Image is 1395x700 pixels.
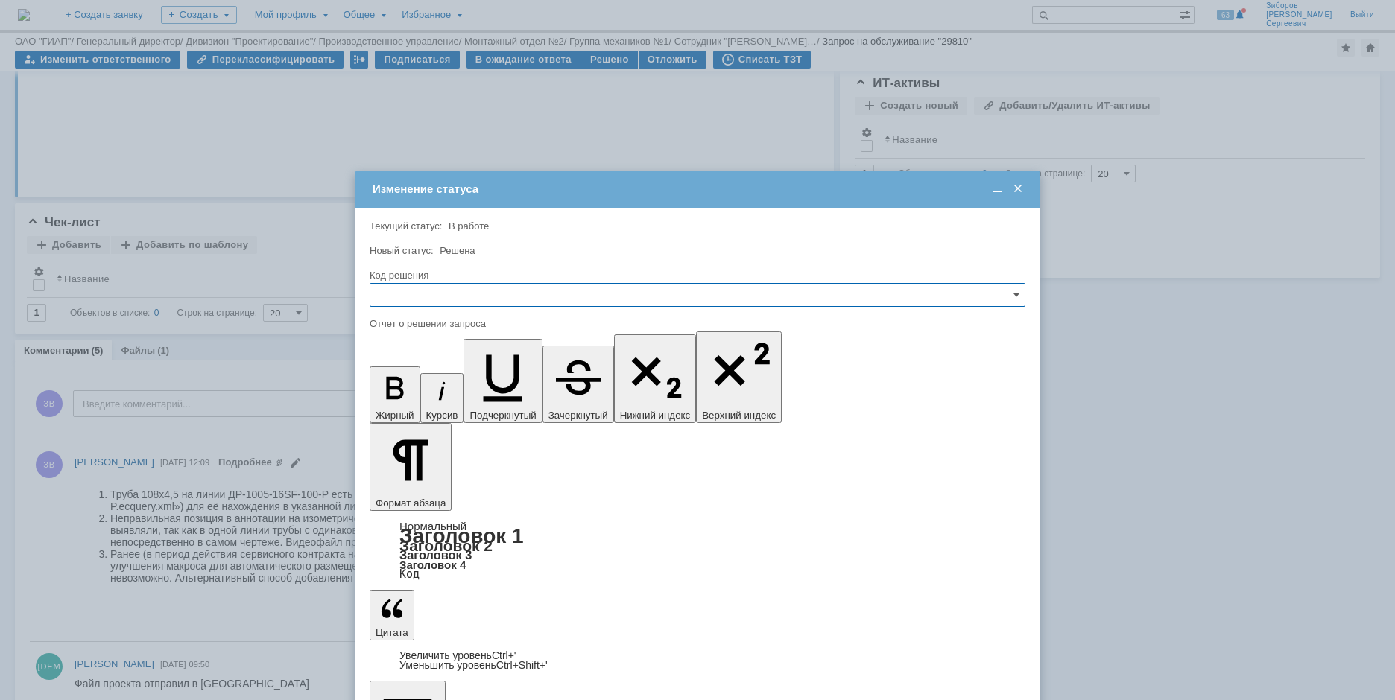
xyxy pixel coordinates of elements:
a: Нормальный [399,520,466,532]
a: Заголовок 2 [399,537,493,554]
li: Труба 108х4,5 на линии ДР-1005-16SF-100-P есть в модели. Прилагаю поисковый запрос (файл «Труба 1... [36,10,731,34]
div: Код решения [370,270,1022,280]
button: Подчеркнутый [464,339,542,423]
label: Новый статус: [370,245,434,256]
div: Формат абзаца [370,521,1025,579]
a: Заголовок 1 [399,524,524,547]
span: В работе [449,220,489,232]
a: Заголовок 3 [399,548,472,561]
label: Текущий статус: [370,220,442,232]
button: Курсив [420,373,464,423]
li: Ранее (в период действия сервисного контракта на обслуживание) представитель группы механиков отк... [36,70,731,106]
a: Заголовок 4 [399,559,466,571]
div: Изменение статуса [373,182,1025,196]
span: Решена [440,245,475,256]
span: Жирный [376,410,414,421]
button: Нижний индекс [614,334,697,423]
span: Ctrl+' [492,649,516,661]
button: Верхний индекс [696,331,782,423]
div: Цитата [370,651,1025,670]
span: Курсив [426,410,458,421]
a: Код [399,567,420,581]
span: Формат абзаца [376,497,446,509]
a: Increase [399,649,516,661]
div: Отчет о решении запроса [370,319,1022,328]
span: Верхний индекс [702,410,776,421]
button: Зачеркнутый [542,346,614,423]
button: Цитата [370,590,414,640]
span: Закрыть [1010,182,1025,196]
span: Цитата [376,627,408,638]
span: Зачеркнутый [548,410,608,421]
a: Decrease [399,659,548,671]
span: Нижний индекс [620,410,691,421]
button: Жирный [370,366,420,423]
span: Свернуть (Ctrl + M) [990,182,1005,196]
span: Ctrl+Shift+' [496,659,548,671]
button: Формат абзаца [370,423,452,511]
span: Подчеркнутый [469,410,536,421]
li: Неправильная позиция в аннотации на изометрических чертежах - ошибка макроса (устранить невозможн... [36,34,731,70]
